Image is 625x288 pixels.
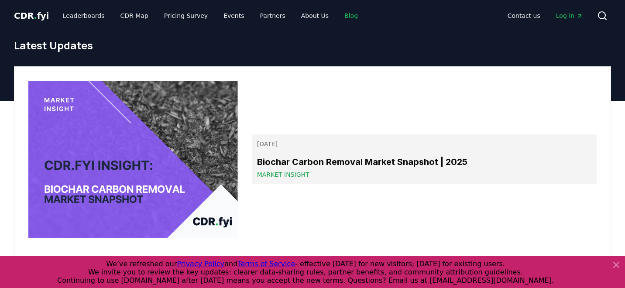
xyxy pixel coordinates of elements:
[113,8,155,24] a: CDR Map
[157,8,215,24] a: Pricing Survey
[14,10,49,22] a: CDR.fyi
[257,155,591,168] h3: Biochar Carbon Removal Market Snapshot | 2025
[56,8,112,24] a: Leaderboards
[257,140,591,148] p: [DATE]
[34,10,37,21] span: .
[14,38,611,52] h1: Latest Updates
[252,134,597,184] a: [DATE]Biochar Carbon Removal Market Snapshot | 2025Market Insight
[549,8,590,24] a: Log in
[337,8,365,24] a: Blog
[501,8,590,24] nav: Main
[28,81,238,238] img: Biochar Carbon Removal Market Snapshot | 2025 blog post image
[14,10,49,21] span: CDR fyi
[257,170,309,179] span: Market Insight
[253,8,292,24] a: Partners
[501,8,547,24] a: Contact us
[56,8,365,24] nav: Main
[556,11,583,20] span: Log in
[294,8,336,24] a: About Us
[216,8,251,24] a: Events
